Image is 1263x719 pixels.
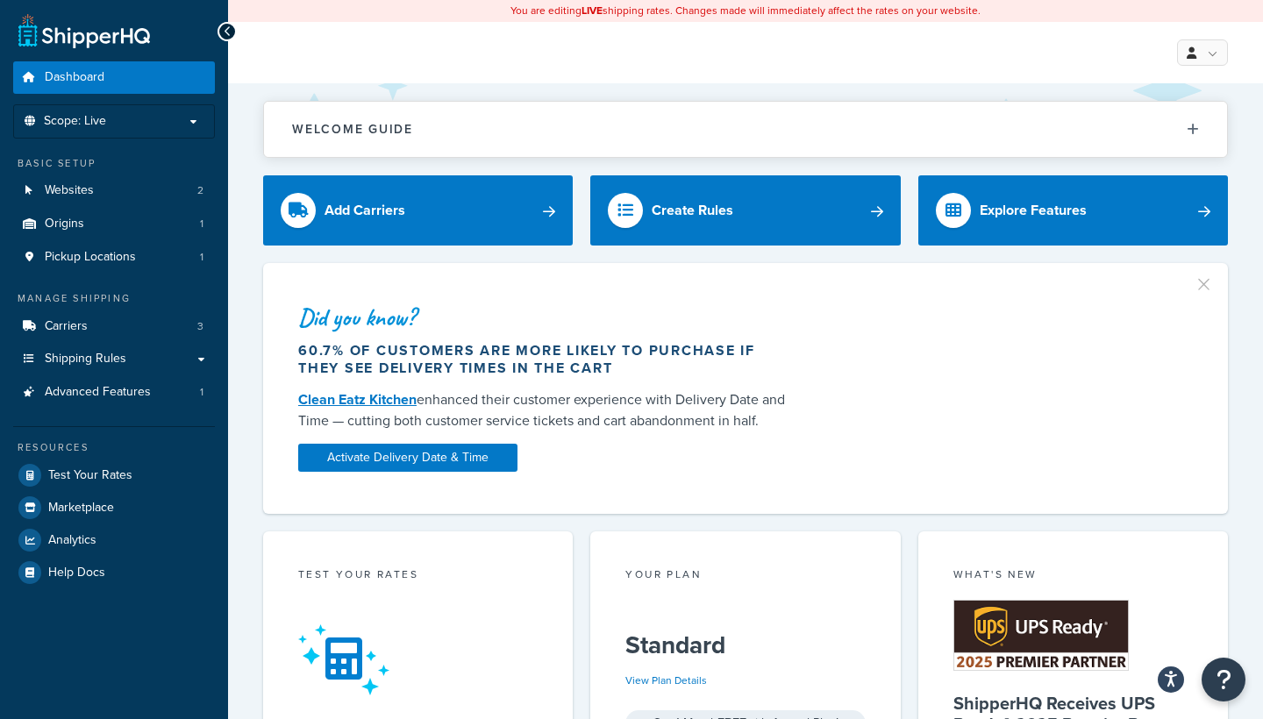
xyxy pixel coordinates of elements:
span: 1 [200,217,203,231]
div: Resources [13,440,215,455]
span: 3 [197,319,203,334]
a: Test Your Rates [13,459,215,491]
div: Your Plan [625,566,865,587]
span: 1 [200,250,203,265]
span: Websites [45,183,94,198]
a: Websites2 [13,174,215,207]
div: enhanced their customer experience with Delivery Date and Time — cutting both customer service ti... [298,389,800,431]
span: Pickup Locations [45,250,136,265]
div: 60.7% of customers are more likely to purchase if they see delivery times in the cart [298,342,800,377]
span: Scope: Live [44,114,106,129]
span: 2 [197,183,203,198]
span: Carriers [45,319,88,334]
div: Add Carriers [325,198,405,223]
li: Origins [13,208,215,240]
a: Origins1 [13,208,215,240]
a: Marketplace [13,492,215,523]
button: Open Resource Center [1202,658,1245,701]
b: LIVE [582,3,603,18]
h2: Welcome Guide [292,123,413,136]
span: Shipping Rules [45,352,126,367]
span: Analytics [48,533,96,548]
span: Help Docs [48,566,105,580]
a: Activate Delivery Date & Time [298,444,517,472]
a: Pickup Locations1 [13,241,215,274]
a: Shipping Rules [13,343,215,375]
span: Marketplace [48,501,114,516]
div: What's New [953,566,1193,587]
span: Origins [45,217,84,231]
span: 1 [200,385,203,400]
a: Explore Features [918,175,1228,246]
div: Explore Features [980,198,1087,223]
a: Clean Eatz Kitchen [298,389,417,409]
li: Advanced Features [13,376,215,409]
span: Advanced Features [45,385,151,400]
a: Dashboard [13,61,215,94]
a: Carriers3 [13,310,215,343]
h5: Standard [625,631,865,659]
button: Welcome Guide [264,102,1227,157]
div: Create Rules [652,198,733,223]
a: Help Docs [13,557,215,588]
li: Carriers [13,310,215,343]
span: Dashboard [45,70,104,85]
a: Add Carriers [263,175,573,246]
div: Did you know? [298,305,800,330]
a: Advanced Features1 [13,376,215,409]
li: Websites [13,174,215,207]
a: Analytics [13,524,215,556]
div: Manage Shipping [13,291,215,306]
span: Test Your Rates [48,468,132,483]
div: Basic Setup [13,156,215,171]
li: Pickup Locations [13,241,215,274]
a: Create Rules [590,175,900,246]
a: View Plan Details [625,673,707,688]
div: Test your rates [298,566,538,587]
